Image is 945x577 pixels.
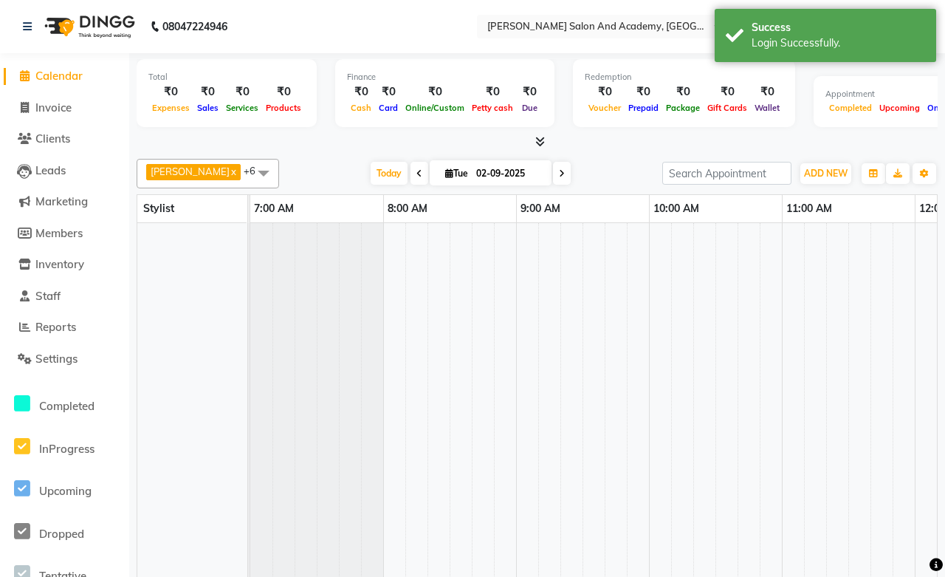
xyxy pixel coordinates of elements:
span: Cash [347,103,375,113]
a: 8:00 AM [384,198,431,219]
span: Clients [35,132,70,146]
div: Success [752,20,925,35]
span: Tue [441,168,472,179]
span: Reports [35,320,76,334]
span: Completed [39,399,94,413]
span: Members [35,226,83,240]
img: logo [38,6,139,47]
a: Invoice [4,100,126,117]
div: ₹0 [585,83,625,100]
a: Members [4,225,126,242]
div: ₹0 [148,83,193,100]
a: Calendar [4,68,126,85]
a: 11:00 AM [783,198,836,219]
div: ₹0 [375,83,402,100]
span: Staff [35,289,61,303]
div: ₹0 [662,83,704,100]
a: Staff [4,288,126,305]
span: Upcoming [39,484,92,498]
span: Marketing [35,194,88,208]
span: Settings [35,352,78,366]
div: ₹0 [347,83,375,100]
a: 7:00 AM [250,198,298,219]
span: Calendar [35,69,83,83]
a: Marketing [4,194,126,211]
span: InProgress [39,442,94,456]
span: Leads [35,163,66,177]
span: Expenses [148,103,193,113]
div: Login Successfully. [752,35,925,51]
span: Completed [825,103,876,113]
a: Settings [4,351,126,368]
span: Today [371,162,408,185]
div: ₹0 [704,83,751,100]
input: Search Appointment [662,162,791,185]
span: Petty cash [468,103,517,113]
div: ₹0 [517,83,543,100]
div: ₹0 [751,83,783,100]
a: x [230,165,236,177]
a: Leads [4,163,126,180]
span: Sales [193,103,222,113]
a: 10:00 AM [650,198,703,219]
span: Products [262,103,305,113]
div: Total [148,71,305,83]
div: Redemption [585,71,783,83]
span: Package [662,103,704,113]
span: Gift Cards [704,103,751,113]
span: Invoice [35,100,72,115]
span: [PERSON_NAME] [151,165,230,177]
div: ₹0 [468,83,517,100]
div: ₹0 [193,83,222,100]
span: Voucher [585,103,625,113]
a: 9:00 AM [517,198,564,219]
a: Inventory [4,256,126,273]
button: ADD NEW [800,163,851,184]
span: Prepaid [625,103,662,113]
div: ₹0 [222,83,262,100]
span: Due [518,103,541,113]
a: Reports [4,319,126,336]
div: Finance [347,71,543,83]
span: Upcoming [876,103,924,113]
input: 2025-09-02 [472,163,546,185]
span: Online/Custom [402,103,468,113]
span: Card [375,103,402,113]
div: ₹0 [625,83,662,100]
span: Stylist [143,202,174,215]
div: ₹0 [262,83,305,100]
span: Wallet [751,103,783,113]
a: Clients [4,131,126,148]
b: 08047224946 [162,6,227,47]
span: ADD NEW [804,168,848,179]
span: +6 [244,165,267,177]
span: Services [222,103,262,113]
span: Inventory [35,257,84,271]
div: ₹0 [402,83,468,100]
